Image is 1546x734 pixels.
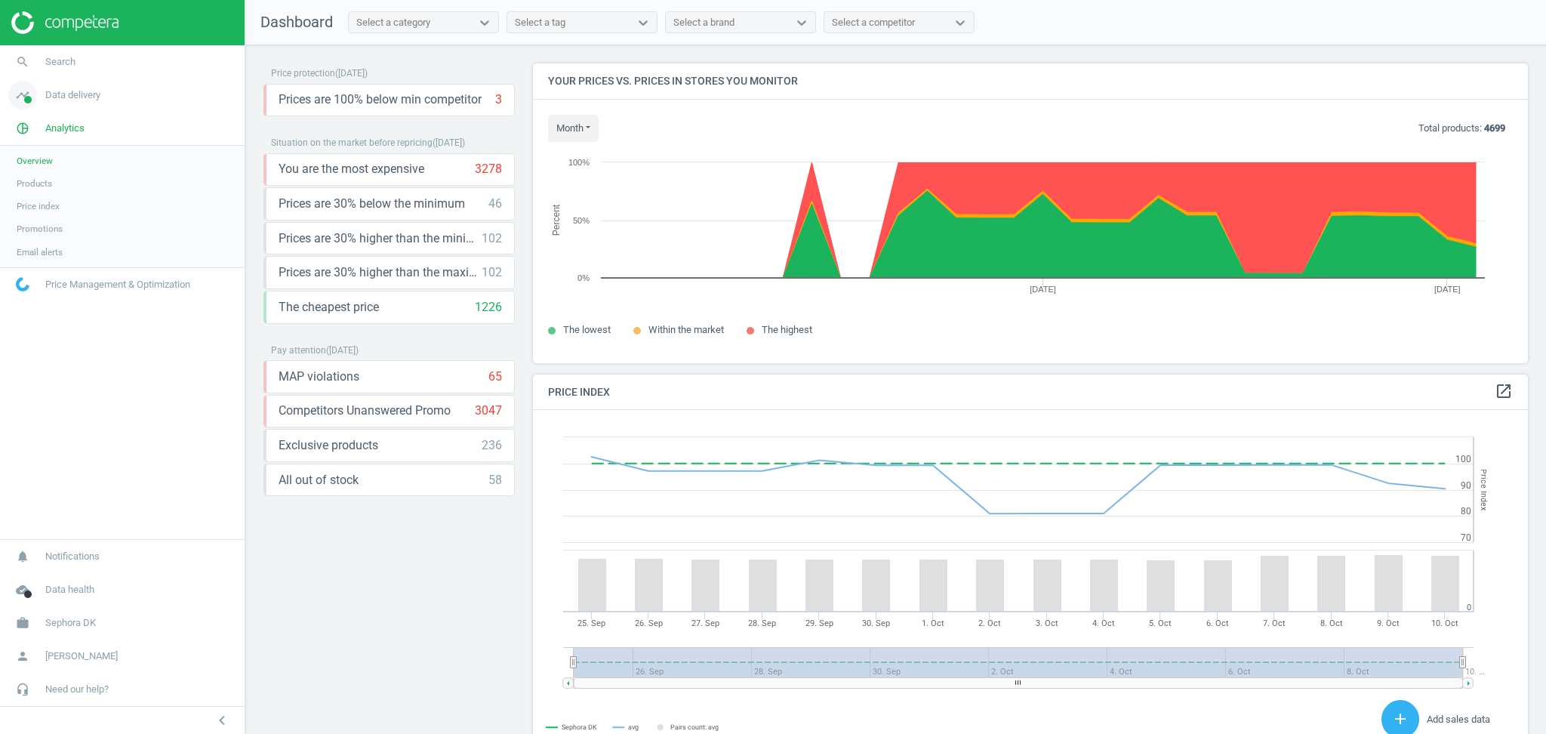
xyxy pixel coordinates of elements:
span: Within the market [648,324,724,335]
div: Select a competitor [832,16,915,29]
div: 58 [488,472,502,489]
span: Price Management & Optimization [45,278,190,291]
span: Price protection [271,68,335,79]
div: Select a tag [515,16,565,29]
h4: Your prices vs. prices in stores you monitor [533,63,1528,99]
img: ajHJNr6hYgQAAAAASUVORK5CYII= [11,11,119,34]
tspan: 8. Oct [1320,618,1343,628]
div: 102 [482,264,502,281]
tspan: Pairs count: avg [670,723,719,731]
div: 3278 [475,161,502,177]
span: All out of stock [279,472,359,489]
text: 0 [1467,603,1471,612]
div: 46 [488,196,502,212]
span: Need our help? [45,683,109,696]
i: add [1391,710,1409,728]
div: 1226 [475,299,502,316]
span: Search [45,55,75,69]
img: wGWNvw8QSZomAAAAABJRU5ErkJggg== [16,277,29,291]
text: 100% [568,158,590,167]
tspan: 10. Oct [1431,618,1458,628]
span: The highest [762,324,812,335]
i: person [8,642,37,671]
tspan: 3. Oct [1036,618,1058,628]
b: 4699 [1484,122,1505,134]
span: Competitors Unanswered Promo [279,402,451,419]
i: work [8,609,37,637]
tspan: 30. Sep [862,618,890,628]
div: 3047 [475,402,502,419]
tspan: 27. Sep [691,618,719,628]
span: Add sales data [1427,714,1490,725]
span: [PERSON_NAME] [45,649,118,663]
tspan: [DATE] [1030,285,1056,294]
span: Data delivery [45,88,100,102]
span: Sephora DK [45,616,96,630]
tspan: Percent [551,204,562,236]
tspan: avg [628,723,639,731]
span: Data health [45,583,94,597]
span: ( [DATE] ) [433,137,465,148]
tspan: 5. Oct [1149,618,1172,628]
i: cloud_done [8,575,37,604]
tspan: Sephora DK [562,724,597,732]
span: MAP violations [279,369,359,385]
a: open_in_new [1495,382,1513,402]
span: Notifications [45,550,100,563]
span: Prices are 30% higher than the maximal [279,264,482,281]
span: Email alerts [17,246,63,258]
button: month [548,115,599,142]
span: Prices are 100% below min competitor [279,91,482,108]
p: Total products: [1418,122,1505,135]
span: Promotions [17,223,63,235]
h4: Price Index [533,375,1528,410]
tspan: 29. Sep [805,618,833,628]
span: Pay attention [271,345,326,356]
div: Select a brand [673,16,735,29]
i: headset_mic [8,675,37,704]
tspan: 2. Oct [978,618,1001,628]
tspan: Price Index [1479,469,1489,510]
span: Situation on the market before repricing [271,137,433,148]
div: 65 [488,369,502,385]
div: Select a category [356,16,430,29]
div: 102 [482,230,502,247]
span: ( [DATE] ) [335,68,368,79]
text: 50% [573,216,590,225]
span: Prices are 30% below the minimum [279,196,465,212]
span: Prices are 30% higher than the minimum [279,230,482,247]
text: 80 [1461,506,1471,517]
span: Dashboard [260,13,333,31]
span: Analytics [45,122,85,135]
tspan: 9. Oct [1377,618,1400,628]
tspan: 4. Oct [1092,618,1115,628]
tspan: 7. Oct [1263,618,1286,628]
span: The lowest [563,324,611,335]
tspan: 28. Sep [748,618,776,628]
text: 90 [1461,480,1471,491]
span: You are the most expensive [279,161,424,177]
div: 236 [482,437,502,454]
tspan: 1. Oct [922,618,944,628]
button: chevron_left [203,711,241,730]
tspan: 10. … [1465,667,1484,677]
span: Products [17,177,52,190]
span: ( [DATE] ) [326,345,359,356]
tspan: 26. Sep [635,618,663,628]
i: pie_chart_outlined [8,114,37,143]
tspan: 25. Sep [577,618,605,628]
text: 100 [1455,454,1471,464]
i: open_in_new [1495,382,1513,400]
span: Price index [17,200,60,212]
i: notifications [8,542,37,571]
tspan: 6. Oct [1206,618,1229,628]
span: Overview [17,155,53,167]
span: Exclusive products [279,437,378,454]
text: 0% [577,273,590,282]
i: chevron_left [213,711,231,729]
i: timeline [8,81,37,109]
text: 70 [1461,532,1471,543]
span: The cheapest price [279,299,379,316]
div: 3 [495,91,502,108]
i: search [8,48,37,76]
